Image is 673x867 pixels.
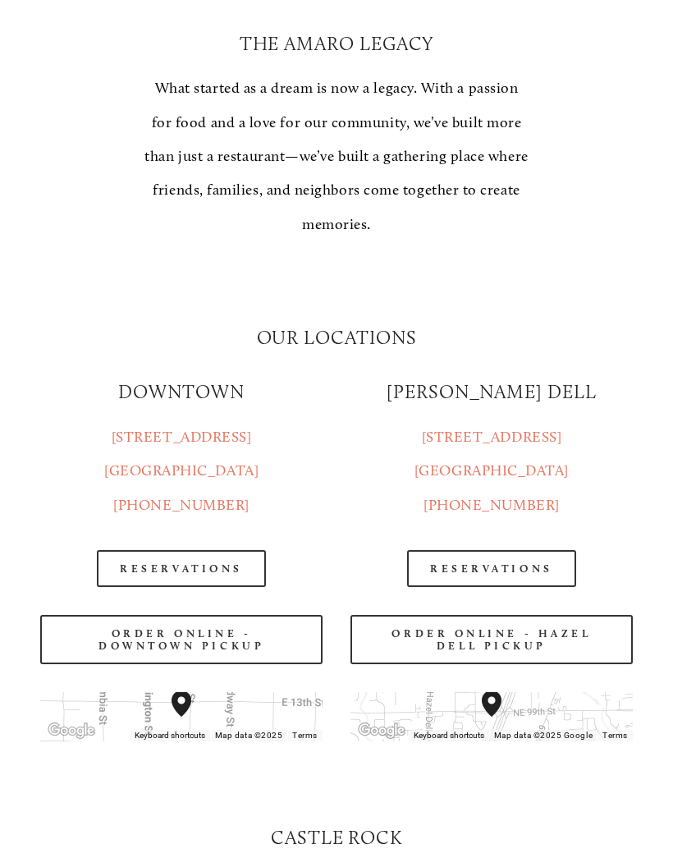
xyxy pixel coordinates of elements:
a: Open this area in Google Maps (opens a new window) [44,721,98,742]
a: Order Online - Hazel Dell Pickup [350,616,633,665]
p: What started as a dream is now a legacy. With a passion for food and a love for our community, we... [144,72,529,242]
a: [PHONE_NUMBER] [113,497,250,515]
a: Terms [602,732,628,741]
button: Keyboard shortcuts [135,731,205,742]
h2: Our Locations [195,326,478,352]
span: Map data ©2025 Google [494,732,593,741]
a: Open this area in Google Maps (opens a new window) [355,721,409,742]
div: Amaro's Table 1220 Main Street vancouver, United States [165,685,217,750]
a: Reservations [97,551,266,588]
span: Map data ©2025 [215,732,283,741]
a: Terms [292,732,318,741]
h2: DOWNTOWN [40,380,323,406]
div: Amaro's Table 816 Northeast 98th Circle Vancouver, WA, 98665, United States [475,685,528,750]
a: Order Online - Downtown pickup [40,616,323,665]
a: [STREET_ADDRESS][GEOGRAPHIC_DATA] [104,429,259,480]
img: Google [44,721,98,742]
a: Reservations [407,551,576,588]
img: Google [355,721,409,742]
h2: castle rock [40,826,633,852]
h2: [PERSON_NAME] DELL [350,380,633,406]
a: [PHONE_NUMBER] [423,497,560,515]
a: [STREET_ADDRESS][GEOGRAPHIC_DATA] [414,429,569,480]
button: Keyboard shortcuts [414,731,484,742]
